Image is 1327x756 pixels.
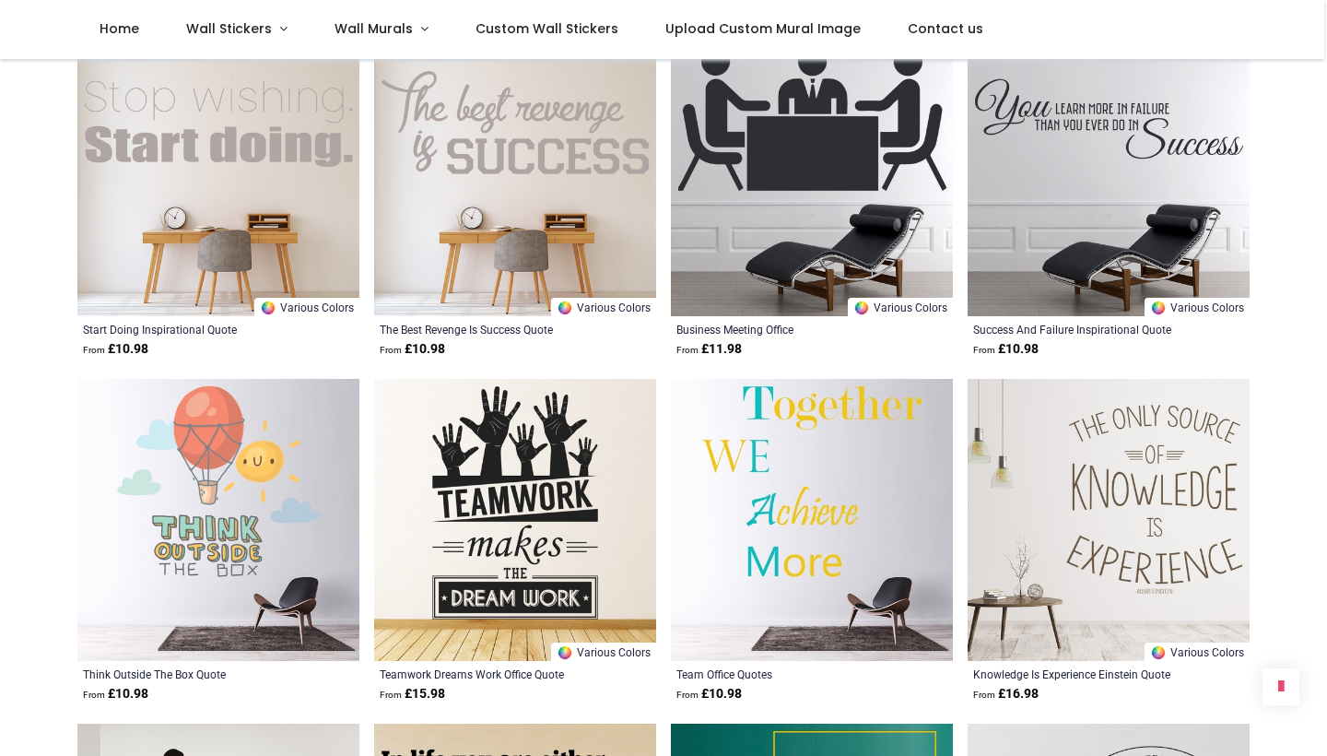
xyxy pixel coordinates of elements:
[676,340,742,359] strong: £ 11.98
[973,685,1039,703] strong: £ 16.98
[665,19,861,38] span: Upload Custom Mural Image
[676,345,699,355] span: From
[83,667,299,681] a: Think Outside The Box Quote
[380,685,445,703] strong: £ 15.98
[676,667,893,681] a: Team Office Quotes
[380,340,445,359] strong: £ 10.98
[848,298,953,316] a: Various Colors
[676,322,893,337] a: Business Meeting Office
[260,300,276,316] img: Color Wheel
[380,667,596,681] a: Teamwork Dreams Work Office Quote
[374,379,656,661] img: Teamwork Dreams Work Office Quote Wall Sticker
[374,34,656,316] img: The Best Revenge Is Success Quote Wall Sticker
[335,19,413,38] span: Wall Murals
[254,298,359,316] a: Various Colors
[973,345,995,355] span: From
[853,300,870,316] img: Color Wheel
[557,300,573,316] img: Color Wheel
[83,340,148,359] strong: £ 10.98
[973,667,1190,681] a: Knowledge Is Experience Einstein Quote
[676,685,742,703] strong: £ 10.98
[186,19,272,38] span: Wall Stickers
[973,322,1190,337] a: Success And Failure Inspirational Quote
[551,643,656,661] a: Various Colors
[551,298,656,316] a: Various Colors
[83,322,299,337] a: Start Doing Inspirational Quote
[671,34,953,316] img: Business Meeting Office Wall Sticker
[908,19,983,38] span: Contact us
[973,690,995,700] span: From
[77,34,359,316] img: Start Doing Inspirational Quote Wall Sticker
[77,379,359,661] img: Think Outside The Box Quote Wall Sticker
[1150,300,1167,316] img: Color Wheel
[83,345,105,355] span: From
[83,685,148,703] strong: £ 10.98
[476,19,618,38] span: Custom Wall Stickers
[968,34,1250,316] img: Success And Failure Inspirational Quote Wall Sticker
[1145,643,1250,661] a: Various Colors
[676,690,699,700] span: From
[100,19,139,38] span: Home
[1150,644,1167,661] img: Color Wheel
[1145,298,1250,316] a: Various Colors
[380,690,402,700] span: From
[83,690,105,700] span: From
[380,322,596,337] a: The Best Revenge Is Success Quote
[380,345,402,355] span: From
[973,340,1039,359] strong: £ 10.98
[557,644,573,661] img: Color Wheel
[671,379,953,661] img: Team Office Quotes Wall Sticker
[968,379,1250,661] img: Knowledge Is Experience Einstein Quote Wall Sticker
